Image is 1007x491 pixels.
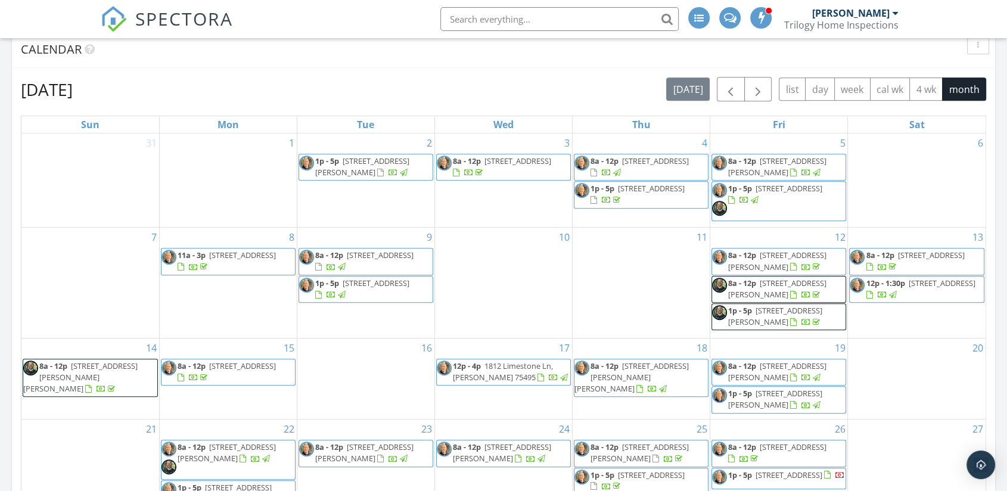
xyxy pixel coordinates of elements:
img: image0.jpeg [712,156,727,170]
a: 8a - 12p [STREET_ADDRESS][PERSON_NAME] [315,442,414,464]
a: 1p - 5p [STREET_ADDRESS] [728,470,845,480]
button: [DATE] [666,77,710,101]
span: [STREET_ADDRESS] [209,250,276,260]
span: 1p - 5p [315,156,339,166]
a: 8a - 12p [STREET_ADDRESS][PERSON_NAME][PERSON_NAME] [23,359,158,397]
span: 8a - 12p [728,250,756,260]
span: [STREET_ADDRESS][PERSON_NAME] [315,442,414,464]
img: image0.jpeg [574,361,589,375]
img: image0.jpeg [712,183,727,198]
span: 8a - 12p [728,361,756,371]
img: image0.jpeg [850,278,865,293]
img: image0.jpeg [574,183,589,198]
img: image0.jpeg [574,470,589,484]
span: [STREET_ADDRESS][PERSON_NAME] [728,361,826,383]
a: 8a - 12p [STREET_ADDRESS] [315,250,414,272]
td: Go to September 17, 2025 [434,338,572,419]
span: [STREET_ADDRESS][PERSON_NAME] [453,442,551,464]
td: Go to September 4, 2025 [573,133,710,228]
div: [PERSON_NAME] [812,7,890,19]
a: Go to September 16, 2025 [419,338,434,358]
span: [STREET_ADDRESS] [756,470,822,480]
a: 11a - 3p [STREET_ADDRESS] [161,248,296,275]
a: 1p - 5p [STREET_ADDRESS][PERSON_NAME] [711,303,846,330]
a: 8a - 12p [STREET_ADDRESS] [711,440,846,467]
a: Go to September 19, 2025 [832,338,847,358]
td: Go to September 12, 2025 [710,228,848,338]
img: image0.jpeg [299,442,314,456]
span: 11a - 3p [178,250,206,260]
a: 1p - 5p [STREET_ADDRESS] [590,183,685,205]
a: Go to September 10, 2025 [557,228,572,247]
a: Go to August 31, 2025 [144,133,159,153]
a: 8a - 12p [STREET_ADDRESS] [574,154,708,181]
a: Go to September 26, 2025 [832,419,847,439]
span: 1p - 5p [728,183,752,194]
a: SPECTORA [101,16,233,41]
a: Go to September 7, 2025 [149,228,159,247]
span: [STREET_ADDRESS] [908,278,975,288]
span: [STREET_ADDRESS] [343,278,409,288]
img: image0.jpeg [437,442,452,456]
img: image0.jpeg [850,250,865,265]
span: [STREET_ADDRESS] [756,183,822,194]
a: 8a - 12p [STREET_ADDRESS][PERSON_NAME] [453,442,551,464]
td: Go to September 18, 2025 [573,338,710,419]
a: Go to September 2, 2025 [424,133,434,153]
span: [STREET_ADDRESS][PERSON_NAME] [728,388,822,410]
span: [STREET_ADDRESS][PERSON_NAME][PERSON_NAME] [23,361,138,394]
span: 8a - 12p [728,278,756,288]
span: [STREET_ADDRESS] [209,361,276,371]
a: Go to September 27, 2025 [970,419,986,439]
a: 8a - 12p [STREET_ADDRESS] [849,248,984,275]
img: image0.jpeg [712,388,727,403]
span: 8a - 12p [315,442,343,452]
a: Go to September 25, 2025 [694,419,710,439]
span: [STREET_ADDRESS] [347,250,414,260]
a: Go to September 23, 2025 [419,419,434,439]
span: 8a - 12p [178,442,206,452]
a: Go to September 13, 2025 [970,228,986,247]
span: 8a - 12p [728,156,756,166]
button: week [834,77,871,101]
a: 8a - 12p [STREET_ADDRESS][PERSON_NAME][PERSON_NAME] [23,361,138,394]
a: 1p - 5p [STREET_ADDRESS][PERSON_NAME] [315,156,409,178]
img: image0.jpeg [437,156,452,170]
a: Saturday [907,116,927,133]
a: Go to September 17, 2025 [557,338,572,358]
a: 8a - 12p [STREET_ADDRESS][PERSON_NAME][PERSON_NAME] [574,361,689,394]
a: 8a - 12p [STREET_ADDRESS] [436,154,571,181]
a: 1p - 5p [STREET_ADDRESS] [711,468,846,489]
a: 8a - 12p [STREET_ADDRESS][PERSON_NAME] [436,440,571,467]
td: Go to September 13, 2025 [848,228,986,338]
a: Wednesday [491,116,516,133]
a: 1p - 5p [STREET_ADDRESS] [315,278,409,300]
a: Go to September 4, 2025 [700,133,710,153]
button: day [805,77,835,101]
span: 8a - 12p [590,156,619,166]
a: Sunday [79,116,102,133]
a: Go to September 14, 2025 [144,338,159,358]
a: 12p - 1:30p [STREET_ADDRESS] [849,276,984,303]
td: Go to September 10, 2025 [434,228,572,338]
a: 12p - 4p 1812 Limestone Ln, [PERSON_NAME] 75495 [436,359,571,386]
span: [STREET_ADDRESS][PERSON_NAME][PERSON_NAME] [574,361,689,394]
span: 8a - 12p [39,361,67,371]
a: 8a - 12p [STREET_ADDRESS][PERSON_NAME] [728,361,826,383]
img: image0.jpeg [712,442,727,456]
a: 12p - 1:30p [STREET_ADDRESS] [866,278,975,300]
td: Go to September 1, 2025 [159,133,297,228]
a: 8a - 12p [STREET_ADDRESS] [299,248,433,275]
span: SPECTORA [135,6,233,31]
img: image0.jpeg [299,250,314,265]
a: 8a - 12p [STREET_ADDRESS][PERSON_NAME][PERSON_NAME] [574,359,708,397]
img: image0.jpeg [574,156,589,170]
img: The Best Home Inspection Software - Spectora [101,6,127,32]
input: Search everything... [440,7,679,31]
span: [STREET_ADDRESS] [484,156,551,166]
img: image0.jpeg [712,361,727,375]
span: [STREET_ADDRESS][PERSON_NAME] [728,156,826,178]
a: Go to September 5, 2025 [837,133,847,153]
a: 8a - 12p [STREET_ADDRESS] [866,250,964,272]
img: img_5841.jpg [712,278,727,293]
